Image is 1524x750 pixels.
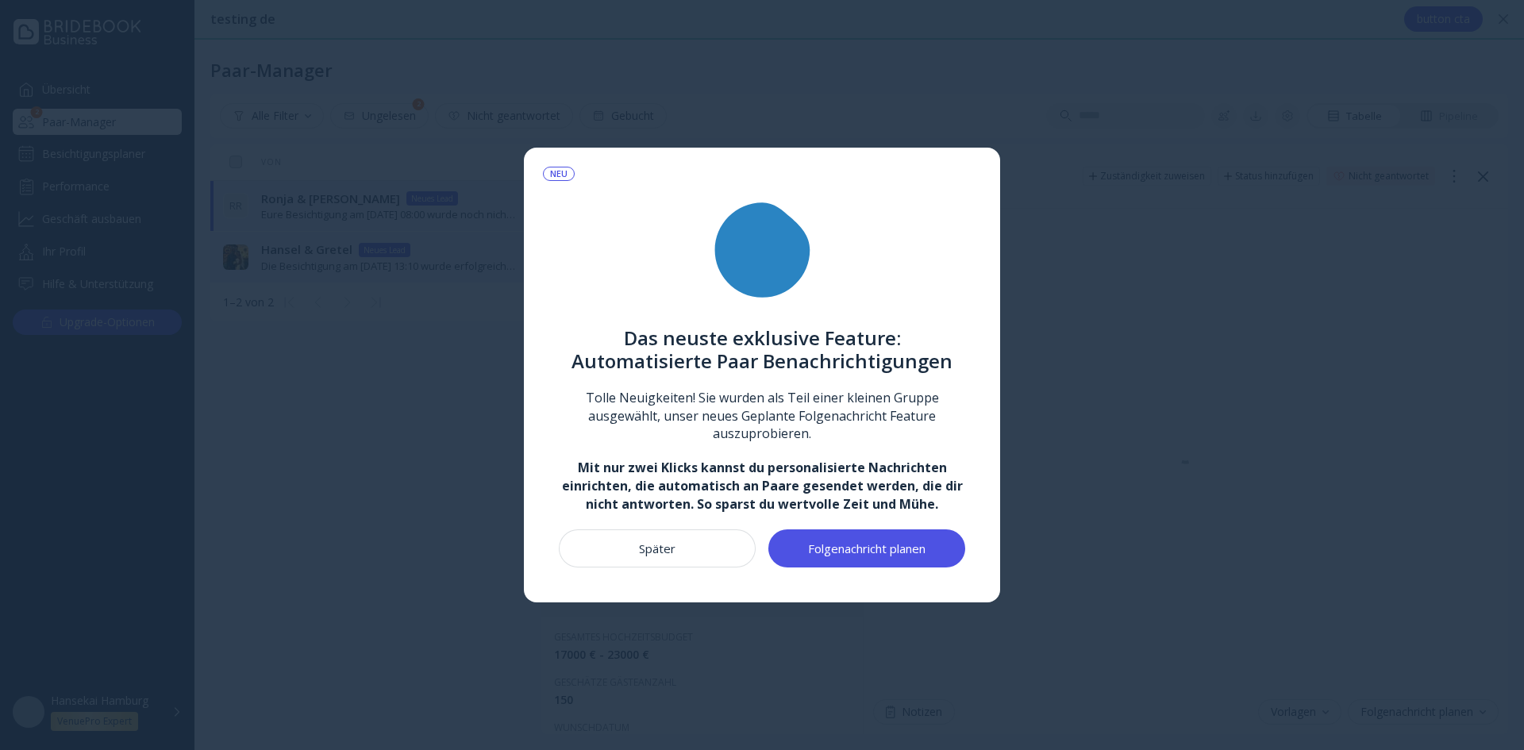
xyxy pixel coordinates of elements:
[639,542,675,555] div: Später
[559,327,965,373] h4: Das neuste exklusive Feature: Automatisierte Paar Benachrichtigungen
[550,167,568,181] div: NEU
[559,459,965,513] b: Mit nur zwei Klicks kannst du personalisierte Nachrichten einrichten, die automatisch an Paare ge...
[768,529,965,567] button: Folgenachricht planen
[559,389,965,444] div: Tolle Neuigkeiten! Sie wurden als Teil einer kleinen Gruppe ausgewählt, unser neues Geplante Folg...
[808,542,926,555] div: Folgenachricht planen
[559,529,756,567] button: Später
